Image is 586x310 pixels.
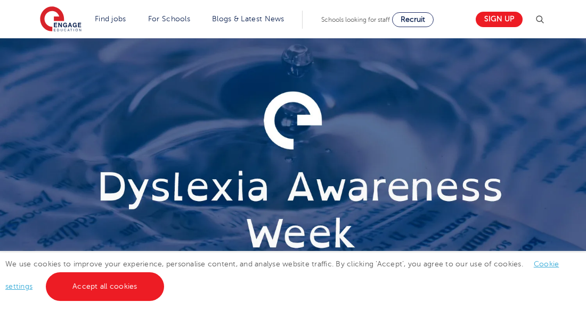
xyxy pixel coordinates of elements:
a: For Schools [148,15,190,23]
a: Accept all cookies [46,272,164,301]
a: Sign up [476,12,523,27]
span: We use cookies to improve your experience, personalise content, and analyse website traffic. By c... [5,260,559,290]
a: Find jobs [95,15,126,23]
img: Engage Education [40,6,82,33]
span: Recruit [401,15,425,23]
a: Blogs & Latest News [212,15,284,23]
a: Recruit [392,12,434,27]
span: Schools looking for staff [321,16,390,23]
